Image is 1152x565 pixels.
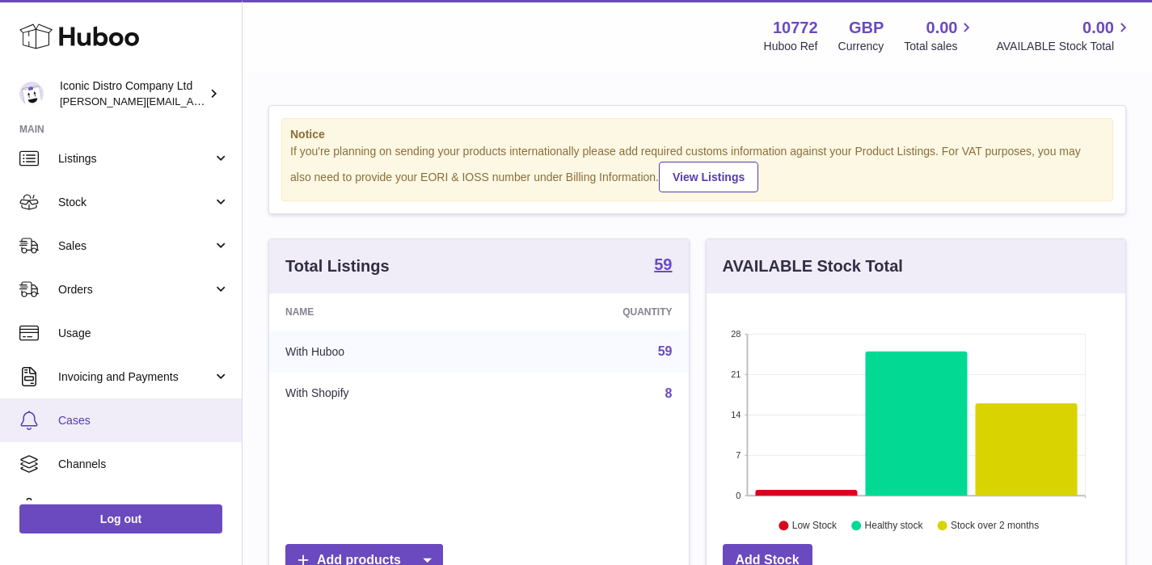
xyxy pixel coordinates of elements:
text: 0 [736,491,741,500]
span: Total sales [904,39,976,54]
span: Usage [58,326,230,341]
text: Low Stock [791,520,837,531]
strong: 10772 [773,17,818,39]
div: Iconic Distro Company Ltd [60,78,205,109]
text: 28 [731,329,741,339]
span: Invoicing and Payments [58,369,213,385]
a: 59 [658,344,673,358]
span: Cases [58,413,230,428]
span: 0.00 [1082,17,1114,39]
strong: GBP [849,17,884,39]
strong: Notice [290,127,1104,142]
span: Channels [58,457,230,472]
span: Stock [58,195,213,210]
span: AVAILABLE Stock Total [996,39,1133,54]
text: 7 [736,450,741,460]
div: Currency [838,39,884,54]
a: 0.00 Total sales [904,17,976,54]
h3: Total Listings [285,255,390,277]
a: Log out [19,504,222,533]
th: Quantity [496,293,689,331]
a: 0.00 AVAILABLE Stock Total [996,17,1133,54]
text: Stock over 2 months [951,520,1039,531]
span: 0.00 [926,17,958,39]
text: 14 [731,410,741,420]
text: 21 [731,369,741,379]
a: 59 [654,256,672,276]
a: View Listings [659,162,758,192]
a: 8 [665,386,673,400]
span: Listings [58,151,213,167]
th: Name [269,293,496,331]
text: Healthy stock [864,520,923,531]
h3: AVAILABLE Stock Total [723,255,903,277]
td: With Shopify [269,373,496,415]
strong: 59 [654,256,672,272]
img: paul@iconicdistro.com [19,82,44,106]
td: With Huboo [269,331,496,373]
span: Settings [58,500,230,516]
div: If you're planning on sending your products internationally please add required customs informati... [290,144,1104,192]
div: Huboo Ref [764,39,818,54]
span: Orders [58,282,213,297]
span: [PERSON_NAME][EMAIL_ADDRESS][DOMAIN_NAME] [60,95,324,108]
span: Sales [58,238,213,254]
